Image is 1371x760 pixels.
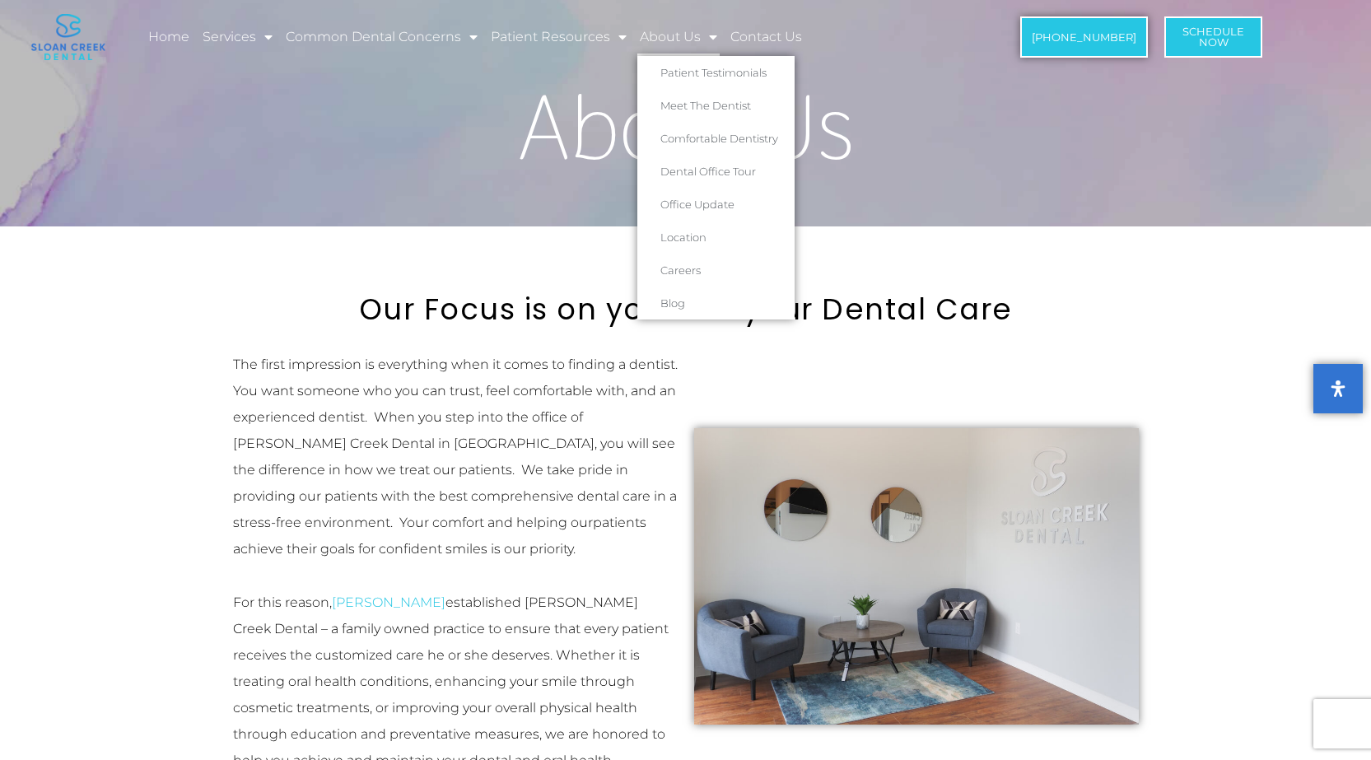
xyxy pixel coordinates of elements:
[637,122,795,155] a: Comfortable Dentistry
[637,18,720,56] a: About Us
[637,56,795,89] a: Patient Testimonials
[637,221,795,254] a: Location
[488,18,629,56] a: Patient Resources
[1182,26,1244,48] span: Schedule Now
[1020,16,1148,58] a: [PHONE_NUMBER]
[1164,16,1262,58] a: ScheduleNow
[694,428,1139,725] img: Fairview Dental Office Waiting Area
[1032,32,1136,43] span: [PHONE_NUMBER]
[233,352,678,562] p: The first impression is everything when it comes to finding a dentist. You want someone who you c...
[146,18,943,56] nav: Menu
[637,188,795,221] a: Office Update
[637,287,795,319] a: Blog
[31,14,105,60] img: logo
[225,292,1147,327] h2: Our Focus is on you and your Dental Care
[332,594,445,610] a: [PERSON_NAME]
[637,254,795,287] a: Careers
[200,18,275,56] a: Services
[146,18,192,56] a: Home
[283,18,480,56] a: Common Dental Concerns
[217,82,1155,172] h1: About Us
[637,56,795,319] ul: About Us
[728,18,804,56] a: Contact Us
[637,155,795,188] a: Dental Office Tour
[1313,364,1363,413] button: Open Accessibility Panel
[637,89,795,122] a: Meet The Dentist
